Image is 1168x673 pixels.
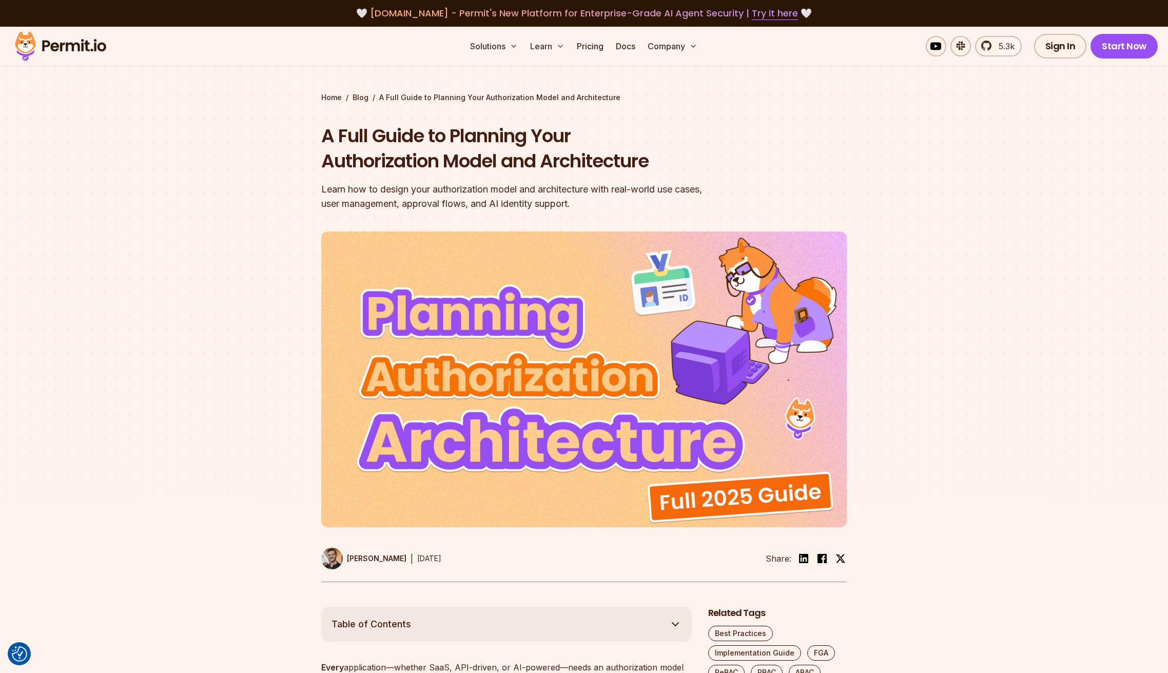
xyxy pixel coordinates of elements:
[411,552,413,565] div: |
[12,646,27,662] img: Revisit consent button
[797,552,810,565] img: linkedin
[644,36,702,56] button: Company
[1034,34,1087,59] a: Sign In
[992,40,1015,52] span: 5.3k
[332,617,411,631] span: Table of Contents
[816,552,828,565] img: facebook
[10,29,111,64] img: Permit logo
[752,7,798,20] a: Try it here
[347,553,406,564] p: [PERSON_NAME]
[708,626,773,641] a: Best Practices
[321,662,344,672] strong: Every
[321,182,715,211] div: Learn how to design your authorization model and architecture with real-world use cases, user man...
[766,552,791,565] li: Share:
[12,646,27,662] button: Consent Preferences
[807,645,835,661] a: FGA
[321,92,342,103] a: Home
[526,36,569,56] button: Learn
[417,554,441,563] time: [DATE]
[612,36,639,56] a: Docs
[975,36,1022,56] a: 5.3k
[321,548,406,569] a: [PERSON_NAME]
[835,553,846,564] img: twitter
[353,92,368,103] a: Blog
[708,645,801,661] a: Implementation Guide
[321,548,343,569] img: Daniel Bass
[370,7,798,20] span: [DOMAIN_NAME] - Permit's New Platform for Enterprise-Grade AI Agent Security |
[573,36,608,56] a: Pricing
[466,36,522,56] button: Solutions
[321,607,692,642] button: Table of Contents
[321,232,847,527] img: A Full Guide to Planning Your Authorization Model and Architecture
[321,123,715,174] h1: A Full Guide to Planning Your Authorization Model and Architecture
[25,6,1143,21] div: 🤍 🤍
[1091,34,1158,59] a: Start Now
[708,607,847,620] h2: Related Tags
[321,92,847,103] div: / /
